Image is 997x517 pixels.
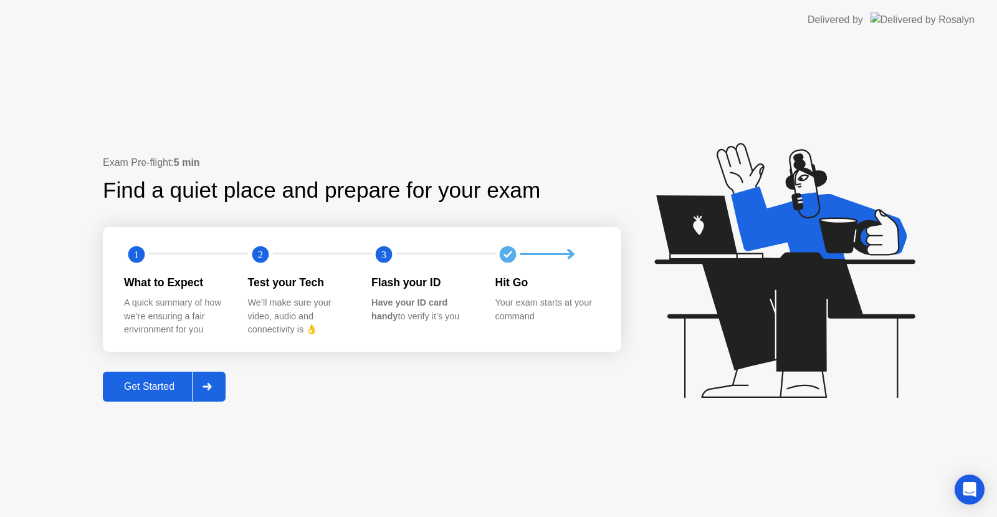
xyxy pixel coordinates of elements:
text: 3 [381,248,386,260]
div: What to Expect [124,274,228,291]
div: Exam Pre-flight: [103,155,621,170]
text: 2 [257,248,262,260]
div: Your exam starts at your command [495,296,599,323]
div: Delivered by [808,12,863,27]
div: to verify it’s you [371,296,475,323]
div: A quick summary of how we’re ensuring a fair environment for you [124,296,228,337]
img: Delivered by Rosalyn [871,12,975,27]
text: 1 [134,248,139,260]
div: We’ll make sure your video, audio and connectivity is 👌 [248,296,352,337]
div: Test your Tech [248,274,352,291]
b: Have your ID card handy [371,297,447,321]
div: Open Intercom Messenger [955,475,985,505]
div: Find a quiet place and prepare for your exam [103,174,542,207]
div: Hit Go [495,274,599,291]
b: 5 min [174,157,200,168]
div: Get Started [107,381,192,392]
div: Flash your ID [371,274,475,291]
button: Get Started [103,372,226,402]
